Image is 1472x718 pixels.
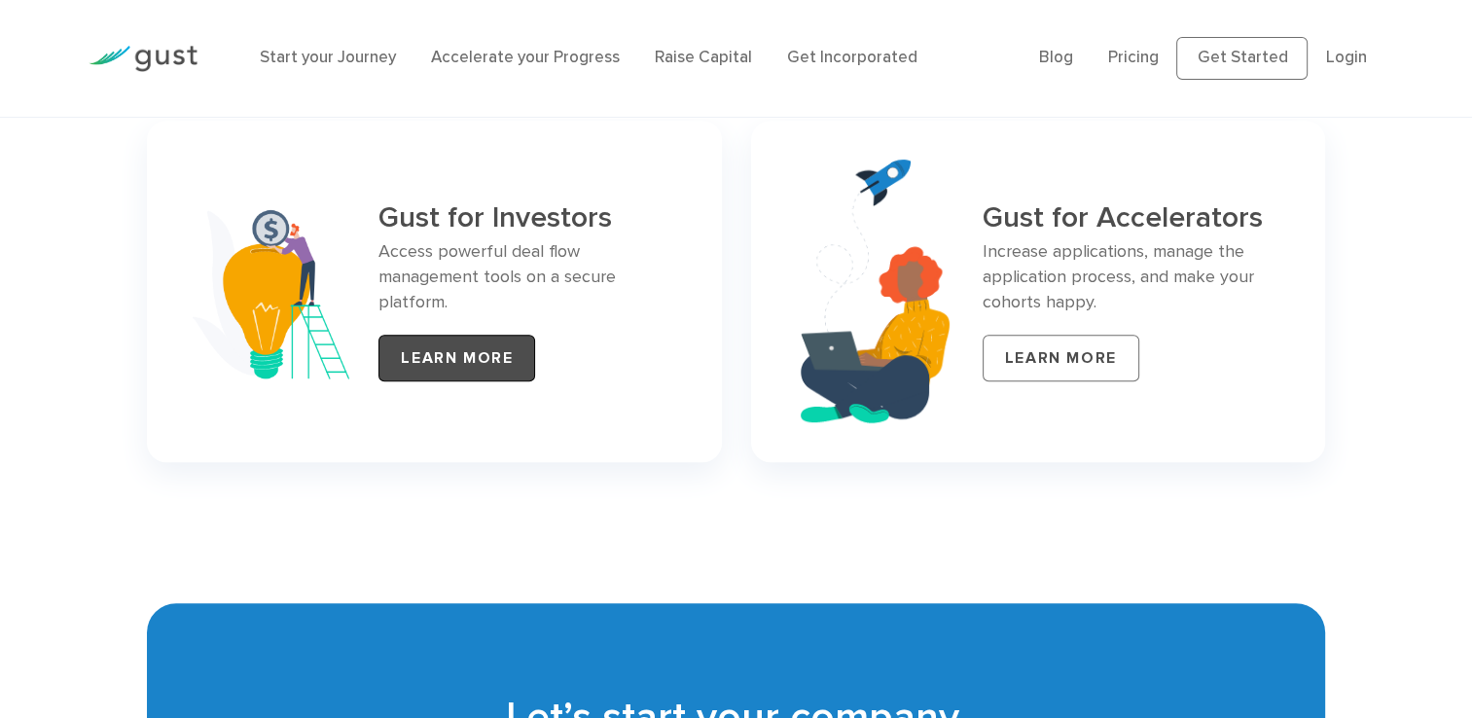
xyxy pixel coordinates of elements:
p: Access powerful deal flow management tools on a secure platform. [378,239,675,315]
img: Investor [193,202,349,379]
a: Accelerate your Progress [431,48,620,67]
a: Get Incorporated [787,48,917,67]
a: Start your Journey [260,48,396,67]
a: LEARN MORE [378,335,535,381]
a: Blog [1039,48,1073,67]
a: Pricing [1108,48,1159,67]
a: Get Started [1176,37,1308,80]
p: Increase applications, manage the application process, and make your cohorts happy. [983,239,1279,315]
img: Gust Logo [89,46,197,72]
h3: Gust for Investors [378,201,675,233]
a: Login [1325,48,1366,67]
a: Raise Capital [655,48,752,67]
a: LEARN MORE [983,335,1139,381]
h3: Gust for Accelerators [983,201,1279,233]
img: Accelerators [801,160,950,423]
